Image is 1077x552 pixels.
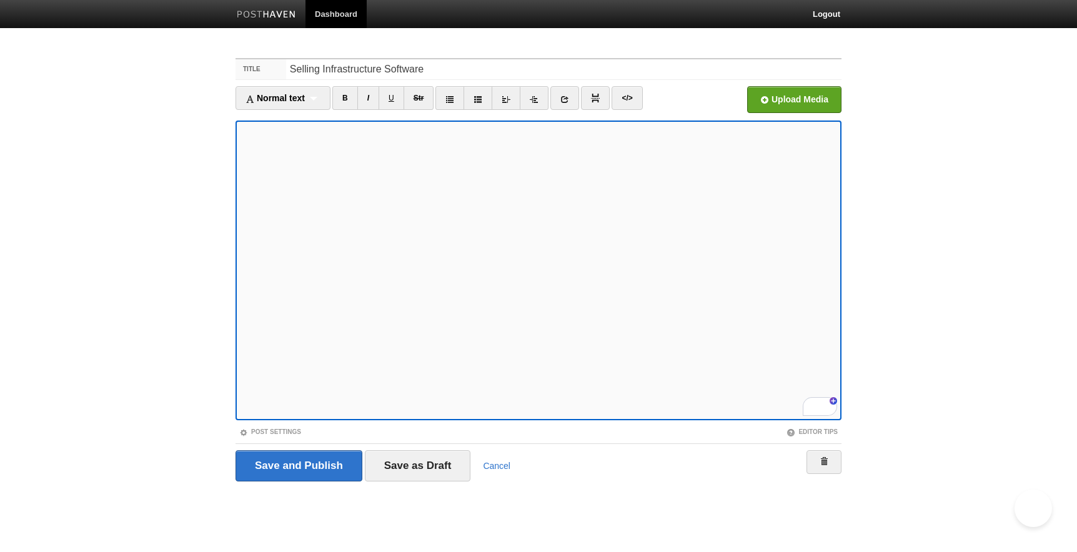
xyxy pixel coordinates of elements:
[1015,490,1052,527] iframe: To enrich screen reader interactions, please activate Accessibility in Grammarly extension settings
[591,94,600,102] img: pagebreak-icon.png
[787,428,838,435] a: Editor Tips
[612,86,642,110] a: </>
[414,94,424,102] del: Str
[332,86,358,110] a: B
[239,428,301,435] a: Post Settings
[379,86,404,110] a: U
[357,86,379,110] a: I
[236,59,286,79] label: Title
[237,11,296,20] img: Posthaven-bar
[404,86,434,110] a: Str
[483,461,510,471] a: Cancel
[246,93,305,103] span: Normal text
[365,450,471,481] input: Save as Draft
[236,450,362,481] input: Save and Publish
